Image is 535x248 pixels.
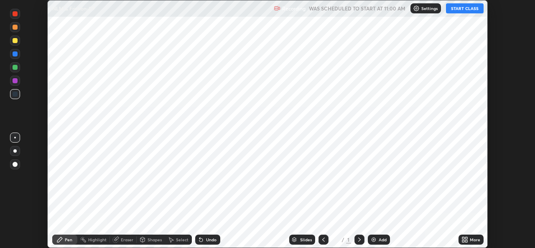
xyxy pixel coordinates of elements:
p: Recording [282,5,306,12]
div: 1 [332,237,340,242]
h5: WAS SCHEDULED TO START AT 11:00 AM [309,5,405,12]
div: Add [379,238,387,242]
div: 1 [346,236,351,243]
button: START CLASS [446,3,484,13]
img: recording.375f2c34.svg [274,5,280,12]
div: Pen [65,238,72,242]
div: / [342,237,344,242]
div: Undo [206,238,217,242]
img: class-settings-icons [413,5,420,12]
div: Slides [300,238,312,242]
div: Select [176,238,189,242]
div: Shapes [148,238,162,242]
img: add-slide-button [370,236,377,243]
p: NLM & Friction-09 [52,5,95,12]
div: More [470,238,480,242]
div: Eraser [121,238,133,242]
div: Highlight [88,238,107,242]
p: Settings [421,6,438,10]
